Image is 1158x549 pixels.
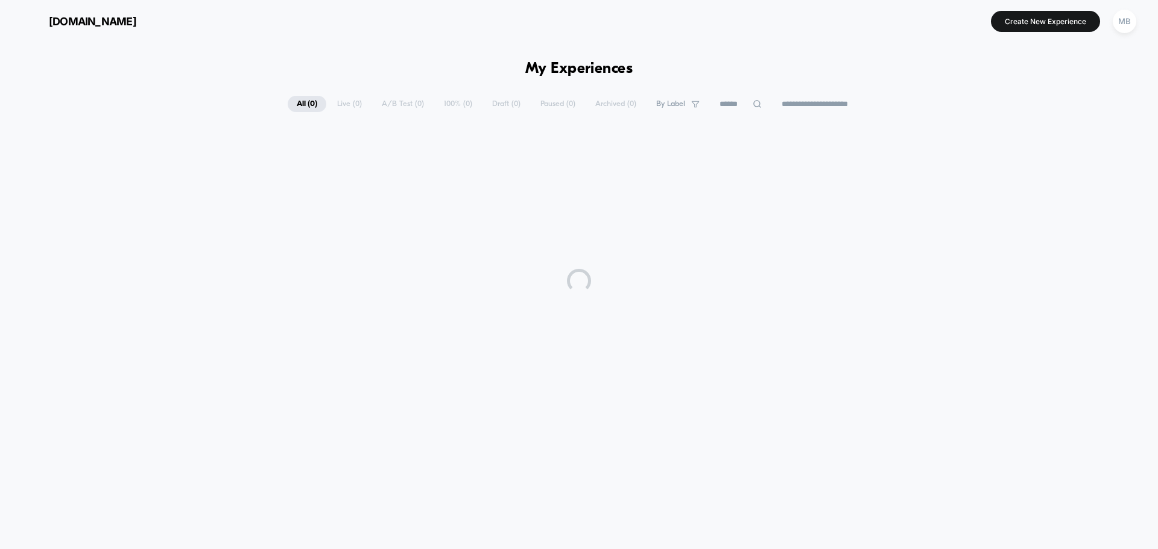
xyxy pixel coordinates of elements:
button: Create New Experience [991,11,1100,32]
div: MB [1113,10,1136,33]
span: [DOMAIN_NAME] [49,15,136,28]
span: All ( 0 ) [288,96,326,112]
span: By Label [656,99,685,108]
button: MB [1109,9,1140,34]
h1: My Experiences [525,60,633,78]
button: [DOMAIN_NAME] [18,11,140,31]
